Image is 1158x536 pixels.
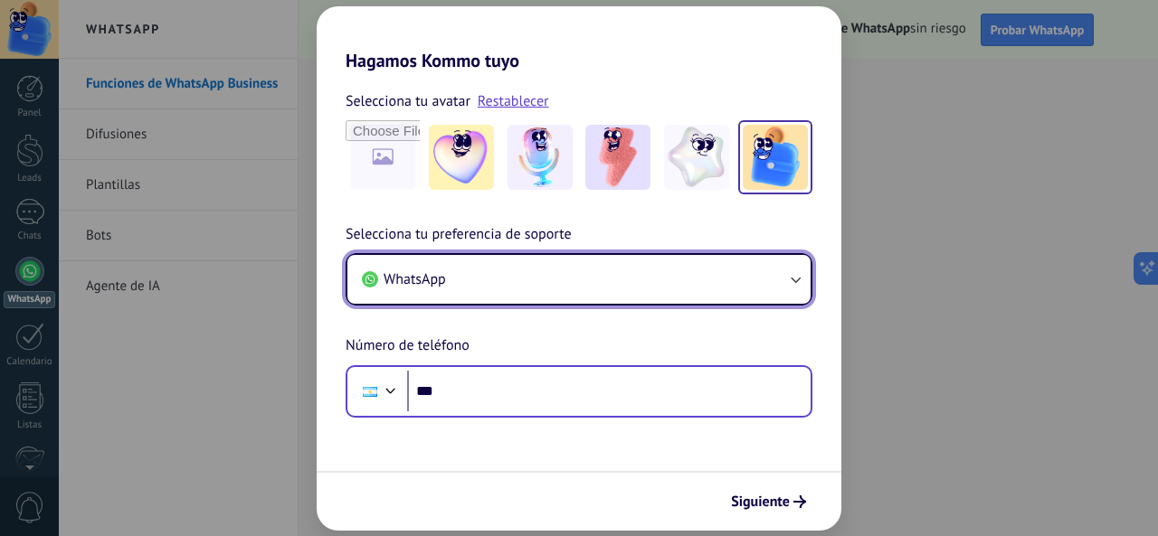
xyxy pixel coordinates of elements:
[664,125,729,190] img: -4.jpeg
[317,6,841,71] h2: Hagamos Kommo tuyo
[743,125,808,190] img: -5.jpeg
[508,125,573,190] img: -2.jpeg
[346,334,470,358] span: Número de teléfono
[585,125,650,190] img: -3.jpeg
[347,255,811,304] button: WhatsApp
[346,223,572,247] span: Selecciona tu preferencia de soporte
[723,486,814,517] button: Siguiente
[731,495,790,508] span: Siguiente
[353,372,387,410] div: Argentina: + 54
[429,125,494,190] img: -1.jpeg
[478,92,549,110] a: Restablecer
[346,89,470,113] span: Selecciona tu avatar
[384,270,446,288] span: WhatsApp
